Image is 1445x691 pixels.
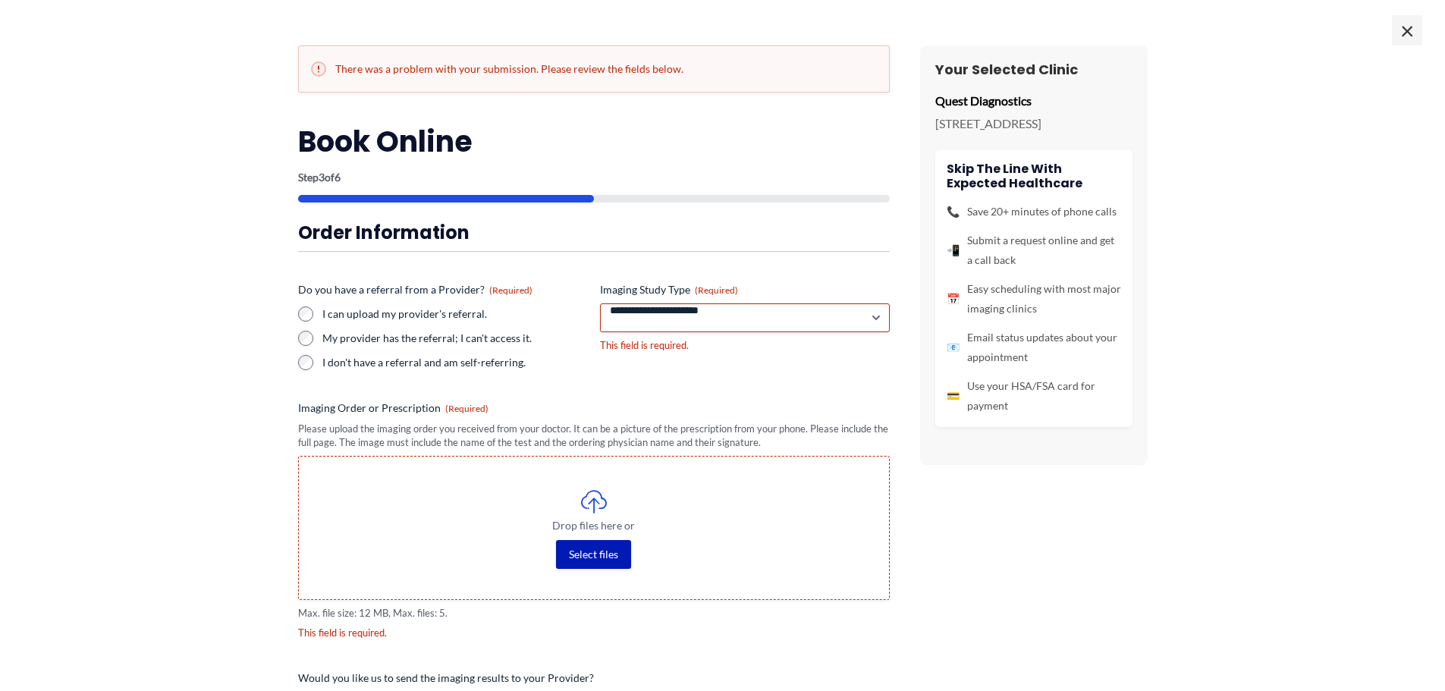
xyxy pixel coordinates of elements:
h2: Book Online [298,123,890,160]
legend: Do you have a referral from a Provider? [298,282,532,297]
button: select files, imaging order or prescription (required) [556,540,631,569]
label: I can upload my provider's referral. [322,306,588,322]
legend: Would you like us to send the imaging results to your Provider? [298,671,594,686]
li: Use your HSA/FSA card for payment [947,376,1121,416]
h4: Skip the line with Expected Healthcare [947,162,1121,190]
h2: There was a problem with your submission. Please review the fields below. [311,61,877,77]
li: Save 20+ minutes of phone calls [947,202,1121,221]
span: 3 [319,171,325,184]
div: This field is required. [600,338,890,353]
span: 📲 [947,240,960,260]
span: Drop files here or [329,520,859,531]
span: 📞 [947,202,960,221]
span: (Required) [489,284,532,296]
span: (Required) [445,403,488,414]
span: 6 [335,171,341,184]
p: [STREET_ADDRESS] [935,112,1132,135]
span: × [1392,15,1422,46]
label: I don't have a referral and am self-referring. [322,355,588,370]
h3: Order Information [298,221,890,244]
li: Easy scheduling with most major imaging clinics [947,279,1121,319]
li: Submit a request online and get a call back [947,231,1121,270]
div: This field is required. [298,626,890,640]
div: Please upload the imaging order you received from your doctor. It can be a picture of the prescri... [298,422,890,450]
p: Quest Diagnostics [935,90,1132,112]
label: My provider has the referral; I can't access it. [322,331,588,346]
span: 📅 [947,289,960,309]
span: 💳 [947,386,960,406]
li: Email status updates about your appointment [947,328,1121,367]
h3: Your Selected Clinic [935,61,1132,78]
span: (Required) [695,284,738,296]
p: Step of [298,172,890,183]
label: Imaging Order or Prescription [298,400,890,416]
span: Max. file size: 12 MB, Max. files: 5. [298,606,890,620]
label: Imaging Study Type [600,282,890,297]
span: 📧 [947,338,960,357]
